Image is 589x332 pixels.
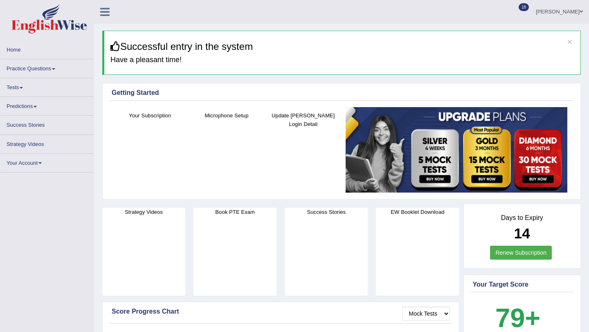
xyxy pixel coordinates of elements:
[192,111,261,120] h4: Microphone Setup
[514,225,530,241] b: 14
[473,214,572,222] h4: Days to Expiry
[376,208,459,216] h4: EW Booklet Download
[0,59,94,75] a: Practice Questions
[490,246,552,260] a: Renew Subscription
[285,208,368,216] h4: Success Stories
[110,56,574,64] h4: Have a pleasant time!
[0,135,94,151] a: Strategy Videos
[0,78,94,94] a: Tests
[519,3,529,11] span: 18
[112,88,571,98] div: Getting Started
[193,208,277,216] h4: Book PTE Exam
[0,116,94,132] a: Success Stories
[269,111,337,128] h4: Update [PERSON_NAME] Login Detail
[567,37,572,46] button: ×
[110,41,574,52] h3: Successful entry in the system
[0,40,94,56] a: Home
[112,307,450,316] div: Score Progress Chart
[0,97,94,113] a: Predictions
[102,208,185,216] h4: Strategy Videos
[346,107,567,193] img: small5.jpg
[473,280,572,289] div: Your Target Score
[116,111,184,120] h4: Your Subscription
[0,154,94,170] a: Your Account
